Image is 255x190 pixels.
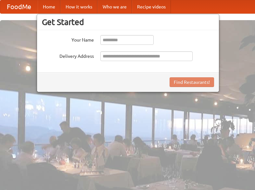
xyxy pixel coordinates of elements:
[42,51,94,59] label: Delivery Address
[42,17,214,27] h3: Get Started
[132,0,171,13] a: Recipe videos
[42,35,94,43] label: Your Name
[0,0,38,13] a: FoodMe
[97,0,132,13] a: Who we are
[60,0,97,13] a: How it works
[170,77,214,87] button: Find Restaurants!
[38,0,60,13] a: Home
